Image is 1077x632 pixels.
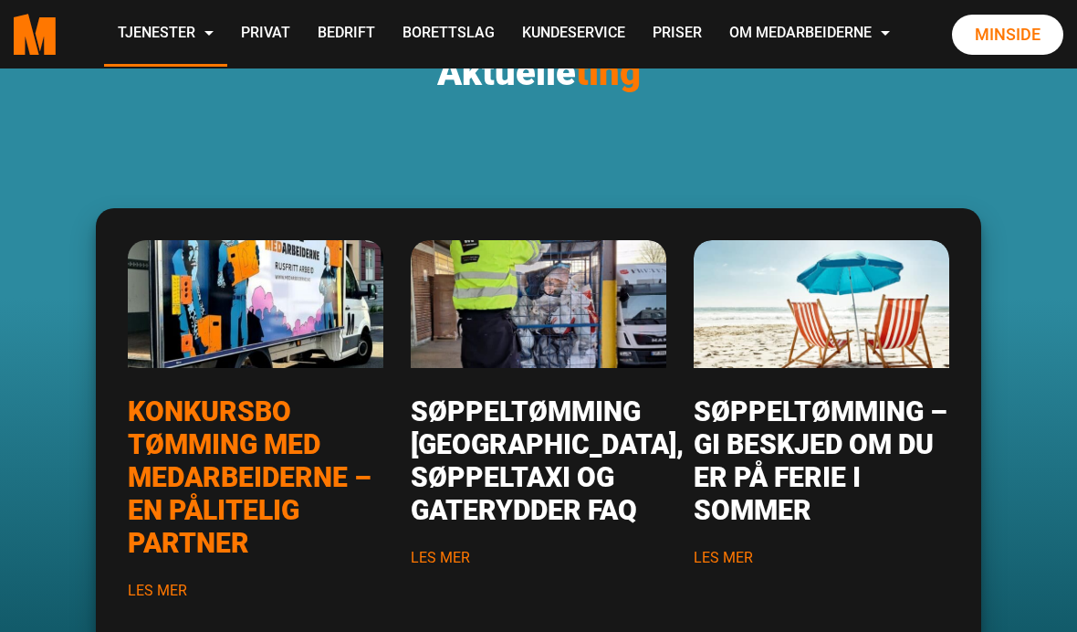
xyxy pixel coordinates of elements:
[128,395,371,559] a: Les mer om Konkursbo tømming med Medarbeiderne – en pålitelig partner from title
[576,51,641,94] span: ting
[694,395,947,526] a: Les mer om Søppeltømming – gi beskjed om du er på ferie i sommer from title
[694,549,753,566] a: Les mer om Søppeltømming – gi beskjed om du er på ferie i sommer button
[128,582,187,599] a: Les mer om Konkursbo tømming med Medarbeiderne – en pålitelig partner button
[389,2,508,67] a: Borettslag
[227,2,304,67] a: Privat
[411,291,666,313] a: Les mer om Søppeltømming Oslo, søppeltaxi og gaterydder FAQ
[104,2,227,67] a: Tjenester
[14,51,1063,95] h2: Aktuelle
[508,2,639,67] a: Kundeservice
[411,395,684,526] a: Les mer om Søppeltømming Oslo, søppeltaxi og gaterydder FAQ from title
[952,15,1063,55] a: Minside
[639,2,716,67] a: Priser
[694,240,949,368] img: søppeltomming-oslo-sommerferie
[102,227,409,381] img: konkursbo tømming
[716,2,904,67] a: Om Medarbeiderne
[411,240,666,368] img: Hvem-tømmer-søppel-i-Oslo
[128,291,383,313] a: Les mer om Konkursbo tømming med Medarbeiderne – en pålitelig partner
[411,549,470,566] a: Les mer om Søppeltømming Oslo, søppeltaxi og gaterydder FAQ button
[304,2,389,67] a: Bedrift
[694,291,949,313] a: Les mer om Søppeltømming – gi beskjed om du er på ferie i sommer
